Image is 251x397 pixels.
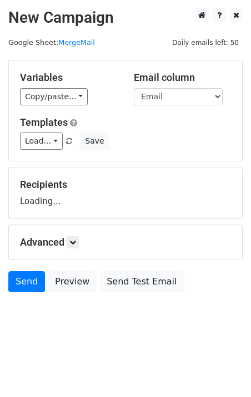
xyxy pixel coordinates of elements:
[20,179,231,191] h5: Recipients
[99,271,184,292] a: Send Test Email
[20,236,231,248] h5: Advanced
[48,271,97,292] a: Preview
[8,271,45,292] a: Send
[20,72,117,84] h5: Variables
[80,133,109,150] button: Save
[134,72,231,84] h5: Email column
[20,116,68,128] a: Templates
[168,37,243,49] span: Daily emails left: 50
[168,38,243,47] a: Daily emails left: 50
[58,38,95,47] a: MergeMail
[20,88,88,105] a: Copy/paste...
[20,179,231,207] div: Loading...
[8,8,243,27] h2: New Campaign
[8,38,95,47] small: Google Sheet:
[20,133,63,150] a: Load...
